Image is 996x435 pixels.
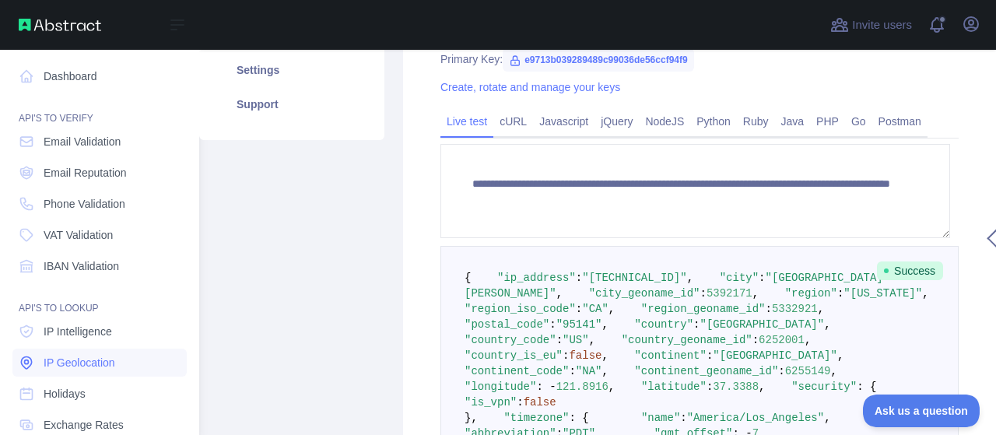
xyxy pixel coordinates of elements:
[465,318,549,331] span: "postal_code"
[44,355,115,370] span: IP Geolocation
[12,221,187,249] a: VAT Validation
[837,349,843,362] span: ,
[12,317,187,346] a: IP Intelligence
[465,412,478,424] span: },
[785,287,837,300] span: "region"
[700,318,824,331] span: "[GEOGRAPHIC_DATA]"
[687,272,693,284] span: ,
[589,287,700,300] span: "city_geoname_id"
[44,417,124,433] span: Exchange Rates
[785,365,831,377] span: 6255149
[824,412,830,424] span: ,
[641,412,680,424] span: "name"
[12,349,187,377] a: IP Geolocation
[44,165,127,181] span: Email Reputation
[503,48,694,72] span: e9713b039289489c99036de56ccf94f9
[857,381,876,393] span: : {
[12,159,187,187] a: Email Reputation
[845,109,872,134] a: Go
[680,412,686,424] span: :
[44,324,112,339] span: IP Intelligence
[608,381,615,393] span: ,
[218,53,366,87] a: Settings
[707,349,713,362] span: :
[759,381,765,393] span: ,
[465,381,536,393] span: "longitude"
[582,303,608,315] span: "CA"
[707,287,752,300] span: 5392171
[810,109,845,134] a: PHP
[503,412,569,424] span: "timezone"
[19,19,101,31] img: Abstract API
[465,272,471,284] span: {
[440,109,493,134] a: Live test
[827,12,915,37] button: Invite users
[863,395,980,427] iframe: Toggle Customer Support
[576,272,582,284] span: :
[922,287,928,300] span: ,
[837,287,843,300] span: :
[759,272,765,284] span: :
[791,381,857,393] span: "security"
[831,365,837,377] span: ,
[601,349,608,362] span: ,
[752,287,759,300] span: ,
[440,81,620,93] a: Create, rotate and manage your keys
[690,109,737,134] a: Python
[569,412,588,424] span: : {
[641,381,707,393] span: "latitude"
[608,303,615,315] span: ,
[752,334,759,346] span: :
[639,109,690,134] a: NodeJS
[563,349,569,362] span: :
[641,303,766,315] span: "region_geoname_id"
[12,93,187,125] div: API'S TO VERIFY
[601,318,608,331] span: ,
[576,303,582,315] span: :
[44,258,119,274] span: IBAN Validation
[218,87,366,121] a: Support
[824,318,830,331] span: ,
[759,334,805,346] span: 6252001
[12,380,187,408] a: Holidays
[582,272,686,284] span: "[TECHNICAL_ID]"
[465,334,556,346] span: "country_code"
[465,349,563,362] span: "country_is_eu"
[533,109,594,134] a: Javascript
[44,134,121,149] span: Email Validation
[601,365,608,377] span: ,
[465,396,517,409] span: "is_vpn"
[440,51,959,67] div: Primary Key:
[622,334,752,346] span: "country_geoname_id"
[556,381,608,393] span: 121.8916
[12,62,187,90] a: Dashboard
[852,16,912,34] span: Invite users
[44,227,113,243] span: VAT Validation
[805,334,811,346] span: ,
[569,349,601,362] span: false
[713,349,837,362] span: "[GEOGRAPHIC_DATA]"
[556,334,563,346] span: :
[493,109,533,134] a: cURL
[766,303,772,315] span: :
[517,396,523,409] span: :
[818,303,824,315] span: ,
[556,287,563,300] span: ,
[772,303,818,315] span: 5332921
[720,272,759,284] span: "city"
[563,334,589,346] span: "US"
[707,381,713,393] span: :
[569,365,575,377] span: :
[536,381,556,393] span: : -
[843,287,922,300] span: "[US_STATE]"
[12,283,187,314] div: API'S TO LOOKUP
[877,261,943,280] span: Success
[465,303,576,315] span: "region_iso_code"
[700,287,706,300] span: :
[44,386,86,402] span: Holidays
[576,365,602,377] span: "NA"
[634,349,706,362] span: "continent"
[556,318,602,331] span: "95141"
[12,252,187,280] a: IBAN Validation
[589,334,595,346] span: ,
